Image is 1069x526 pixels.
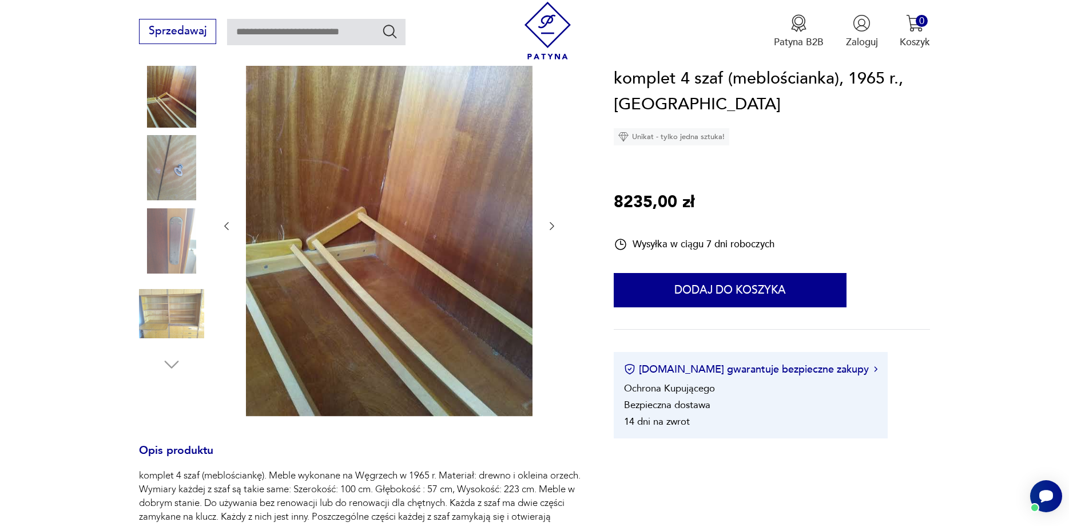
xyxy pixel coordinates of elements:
img: Zdjęcie produktu komplet 4 szaf (meblościanka), 1965 r., Węgry [139,281,204,346]
a: Sprzedawaj [139,27,216,37]
img: Ikona diamentu [618,132,629,142]
p: 8235,00 zł [614,189,694,216]
button: Sprzedawaj [139,19,216,44]
div: Wysyłka w ciągu 7 dni roboczych [614,238,774,251]
img: Zdjęcie produktu komplet 4 szaf (meblościanka), 1965 r., Węgry [139,208,204,274]
img: Ikona strzałki w prawo [874,367,877,373]
button: Szukaj [381,23,398,39]
p: Zaloguj [846,35,878,49]
img: Ikonka użytkownika [853,14,871,32]
h1: komplet 4 szaf (meblościanka), 1965 r., [GEOGRAPHIC_DATA] [614,66,930,118]
iframe: Smartsupp widget button [1030,480,1062,512]
a: Ikona medaluPatyna B2B [774,14,824,49]
img: Ikona koszyka [906,14,924,32]
li: Ochrona Kupującego [624,382,715,395]
div: Unikat - tylko jedna sztuka! [614,128,729,145]
p: Koszyk [900,35,930,49]
img: Zdjęcie produktu komplet 4 szaf (meblościanka), 1965 r., Węgry [139,135,204,200]
img: Zdjęcie produktu komplet 4 szaf (meblościanka), 1965 r., Węgry [246,34,532,416]
button: Zaloguj [846,14,878,49]
h3: Opis produktu [139,446,581,469]
button: Patyna B2B [774,14,824,49]
img: Zdjęcie produktu komplet 4 szaf (meblościanka), 1965 r., Węgry [139,62,204,128]
img: Ikona medalu [790,14,808,32]
li: Bezpieczna dostawa [624,398,710,412]
div: 0 [916,15,928,27]
button: 0Koszyk [900,14,930,49]
button: [DOMAIN_NAME] gwarantuje bezpieczne zakupy [624,362,877,377]
p: Patyna B2B [774,35,824,49]
img: Ikona certyfikatu [624,364,635,375]
button: Dodaj do koszyka [614,273,847,307]
li: 14 dni na zwrot [624,415,690,428]
img: Patyna - sklep z meblami i dekoracjami vintage [519,2,577,60]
